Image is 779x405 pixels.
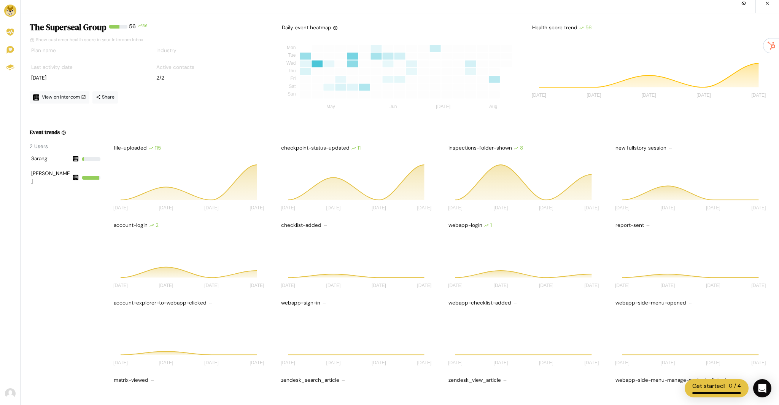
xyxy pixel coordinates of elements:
[289,84,296,89] tspan: Sat
[532,93,546,98] tspan: [DATE]
[614,375,770,386] div: webapp-side-menu-manage-project-clicked
[584,206,599,211] tspan: [DATE]
[156,74,267,82] div: 2/2
[31,155,71,163] div: Sarang
[531,22,770,33] div: Health score trend
[615,360,630,366] tspan: [DATE]
[615,206,630,211] tspan: [DATE]
[142,22,148,35] div: 56
[288,68,296,73] tspan: Thu
[326,104,335,110] tspan: May
[112,143,268,153] div: file-uploaded
[30,37,143,43] a: Show customer health score in your Intercom Inbox
[372,360,386,366] tspan: [DATE]
[389,104,397,110] tspan: Jun
[30,128,60,136] h6: Event trends
[489,104,497,110] tspan: Aug
[584,283,599,288] tspan: [DATE]
[753,379,771,397] div: Open Intercom Messenger
[113,206,128,211] tspan: [DATE]
[661,283,675,288] tspan: [DATE]
[696,93,711,98] tspan: [DATE]
[113,283,128,288] tspan: [DATE]
[706,360,720,366] tspan: [DATE]
[112,375,268,386] div: matrix-viewed
[493,283,508,288] tspan: [DATE]
[281,283,295,288] tspan: [DATE]
[493,360,508,366] tspan: [DATE]
[30,22,106,32] h4: The Superseal Group
[615,283,630,288] tspan: [DATE]
[447,375,603,386] div: zendesk_view_article
[447,298,603,308] div: webapp-checklist-added
[661,360,675,366] tspan: [DATE]
[448,206,463,211] tspan: [DATE]
[729,382,741,391] div: 0 / 4
[447,143,603,153] div: inspections-folder-shown
[484,222,492,229] div: 1
[326,283,340,288] tspan: [DATE]
[250,206,264,211] tspan: [DATE]
[112,298,268,308] div: account-explorer-to-webapp-clicked
[286,61,296,66] tspan: Wed
[326,360,340,366] tspan: [DATE]
[417,360,431,366] tspan: [DATE]
[290,76,296,81] tspan: Fri
[250,360,264,366] tspan: [DATE]
[288,91,296,97] tspan: Sun
[280,220,436,231] div: checklist-added
[417,206,431,211] tspan: [DATE]
[514,144,523,152] div: 8
[280,298,436,308] div: webapp-sign-in
[4,5,16,17] img: Brand
[706,283,720,288] tspan: [DATE]
[614,298,770,308] div: webapp-side-menu-opened
[372,283,386,288] tspan: [DATE]
[31,64,73,71] label: Last activity date
[584,360,599,366] tspan: [DATE]
[156,64,194,71] label: Active contacts
[661,206,675,211] tspan: [DATE]
[250,283,264,288] tspan: [DATE]
[287,45,296,50] tspan: Mon
[156,47,176,54] label: Industry
[587,93,601,98] tspan: [DATE]
[539,360,553,366] tspan: [DATE]
[614,143,770,153] div: new fullstory session
[448,283,463,288] tspan: [DATE]
[493,206,508,211] tspan: [DATE]
[159,283,173,288] tspan: [DATE]
[692,382,725,391] div: Get started!
[288,53,296,58] tspan: Tue
[752,206,766,211] tspan: [DATE]
[204,206,219,211] tspan: [DATE]
[30,91,89,104] a: View on Intercom
[204,360,219,366] tspan: [DATE]
[159,360,173,366] tspan: [DATE]
[281,206,295,211] tspan: [DATE]
[752,93,766,98] tspan: [DATE]
[282,24,338,32] div: Daily event heatmap
[148,144,161,152] div: 115
[129,22,136,35] div: 56
[614,220,770,231] div: report-sent
[447,220,603,231] div: webapp-login
[448,360,463,366] tspan: [DATE]
[539,283,553,288] tspan: [DATE]
[31,170,71,185] div: [PERSON_NAME]
[82,157,100,161] div: 7.2992700729927%
[642,93,656,98] tspan: [DATE]
[579,24,592,32] div: 56
[82,176,100,180] div: 92.7007299270073%
[159,206,173,211] tspan: [DATE]
[280,143,436,153] div: checkpoint-status-updated
[42,94,86,100] span: View on Intercom
[326,206,340,211] tspan: [DATE]
[30,143,106,150] div: 2 Users
[112,220,268,231] div: account-login
[31,74,142,82] div: [DATE]
[5,388,16,399] img: Avatar
[539,206,553,211] tspan: [DATE]
[706,206,720,211] tspan: [DATE]
[752,283,766,288] tspan: [DATE]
